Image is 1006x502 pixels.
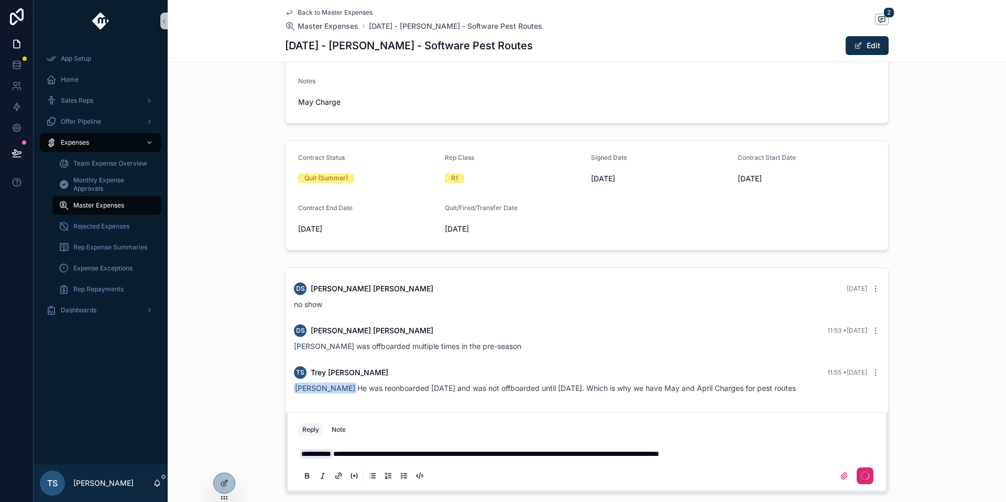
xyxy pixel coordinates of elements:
span: [PERSON_NAME] [294,383,356,394]
a: Expense Exceptions [52,259,161,278]
span: Expense Exceptions [73,264,133,272]
span: Rep Repayments [73,285,124,293]
button: Edit [846,36,889,55]
a: [DATE] - [PERSON_NAME] - Software Pest Routes [369,21,542,31]
a: Dashboards [40,301,161,320]
div: R1 [451,173,458,183]
span: DS [296,326,305,335]
a: Rep Repayments [52,280,161,299]
span: Dashboards [61,306,96,314]
button: Note [327,423,350,436]
span: Rep Expense Summaries [73,243,147,252]
span: May Charge [298,97,436,107]
a: Expenses [40,133,161,152]
a: App Setup [40,49,161,68]
span: no show [294,300,322,309]
span: 11:53 • [DATE] [827,326,867,334]
span: TS [47,477,58,489]
span: Expenses [61,138,89,147]
span: [PERSON_NAME] [PERSON_NAME] [311,325,433,336]
span: TS [296,368,304,377]
span: DS [296,285,305,293]
button: 2 [875,14,889,27]
span: Contract End Date [298,204,353,212]
div: Quit (Summer) [304,173,348,183]
a: Offer Pipeline [40,112,161,131]
span: Rep Class [445,154,474,161]
h1: [DATE] - [PERSON_NAME] - Software Pest Routes [285,38,533,53]
span: Monthly Expense Approvals [73,176,151,193]
span: Contract Status [298,154,345,161]
span: Contract Start Date [738,154,796,161]
p: [PERSON_NAME] [73,478,134,488]
a: Master Expenses [285,21,358,31]
img: App logo [92,13,110,29]
a: Sales Reps [40,91,161,110]
span: Quit/Fired/Transfer Date [445,204,518,212]
span: Team Expense Overview [73,159,147,168]
span: Master Expenses [298,21,358,31]
span: Notes [298,77,315,85]
div: Note [332,425,346,434]
span: He was reonboarded [DATE] and was not offboarded until [DATE]. Which is why we have May and April... [294,384,796,392]
div: scrollable content [34,42,168,333]
a: Rep Expense Summaries [52,238,161,257]
span: Signed Date [591,154,627,161]
span: 11:55 • [DATE] [827,368,867,376]
span: [DATE] [298,224,436,234]
span: [DATE] [591,173,729,184]
a: Back to Master Expenses [285,8,373,17]
span: [PERSON_NAME] was offboarded multiple times in the pre-season [294,342,521,351]
span: [DATE] [445,224,583,234]
a: Team Expense Overview [52,154,161,173]
span: [PERSON_NAME] [PERSON_NAME] [311,283,433,294]
span: Master Expenses [73,201,124,210]
a: Rejected Expenses [52,217,161,236]
span: Rejected Expenses [73,222,129,231]
span: [DATE] [847,285,867,292]
a: Home [40,70,161,89]
span: Trey [PERSON_NAME] [311,367,388,378]
span: 2 [883,7,894,18]
span: Sales Reps [61,96,93,105]
span: Back to Master Expenses [298,8,373,17]
a: Monthly Expense Approvals [52,175,161,194]
span: App Setup [61,54,91,63]
a: Master Expenses [52,196,161,215]
button: Reply [298,423,323,436]
span: Home [61,75,79,84]
span: Offer Pipeline [61,117,101,126]
span: [DATE] [738,173,876,184]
